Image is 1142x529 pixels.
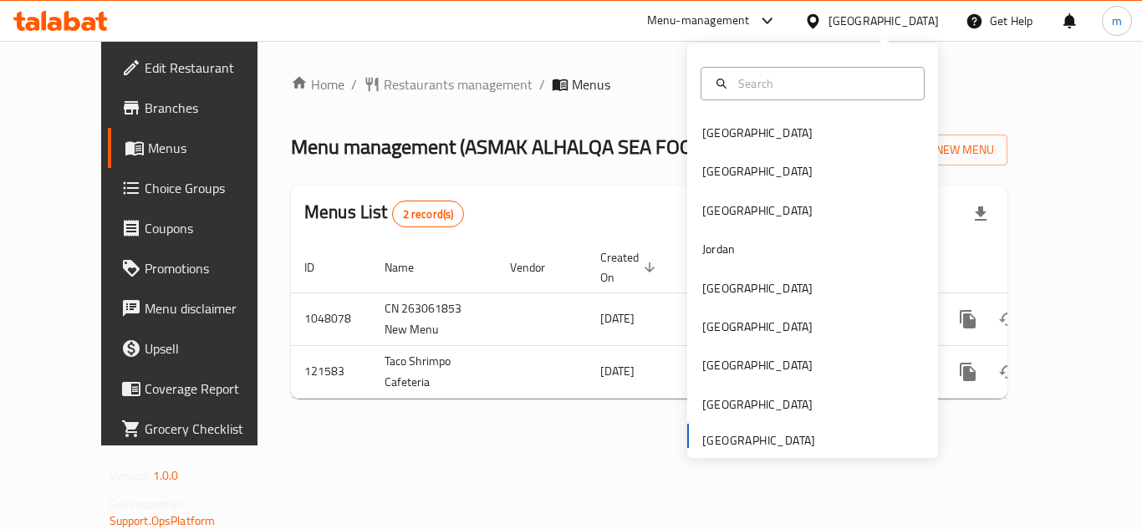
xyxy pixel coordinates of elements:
[702,162,813,181] div: [GEOGRAPHIC_DATA]
[702,356,813,374] div: [GEOGRAPHIC_DATA]
[291,345,371,398] td: 121583
[148,138,278,158] span: Menus
[600,308,635,329] span: [DATE]
[291,74,344,94] a: Home
[539,74,545,94] li: /
[702,318,813,336] div: [GEOGRAPHIC_DATA]
[600,247,660,287] span: Created On
[371,292,497,345] td: CN 263061853 New Menu
[145,178,278,198] span: Choice Groups
[510,257,567,277] span: Vendor
[732,74,914,93] input: Search
[702,124,813,142] div: [GEOGRAPHIC_DATA]
[110,465,150,486] span: Version:
[108,48,292,88] a: Edit Restaurant
[108,409,292,449] a: Grocery Checklist
[145,338,278,359] span: Upsell
[988,352,1028,392] button: Change Status
[108,208,292,248] a: Coupons
[828,12,939,30] div: [GEOGRAPHIC_DATA]
[145,258,278,278] span: Promotions
[371,345,497,398] td: Taco Shrimpo Cafeteria
[948,299,988,339] button: more
[948,352,988,392] button: more
[108,88,292,128] a: Branches
[145,419,278,439] span: Grocery Checklist
[291,74,1007,94] nav: breadcrumb
[291,292,371,345] td: 1048078
[961,194,1001,234] div: Export file
[702,240,735,258] div: Jordan
[393,206,464,222] span: 2 record(s)
[572,74,610,94] span: Menus
[108,248,292,288] a: Promotions
[988,299,1028,339] button: Change Status
[878,135,1007,165] button: Add New Menu
[153,465,179,486] span: 1.0.0
[702,395,813,414] div: [GEOGRAPHIC_DATA]
[702,201,813,220] div: [GEOGRAPHIC_DATA]
[145,379,278,399] span: Coverage Report
[145,218,278,238] span: Coupons
[291,128,832,165] span: Menu management ( ASMAK ALHALQA SEA FOOD RESTAURANT )
[110,493,186,515] span: Get support on:
[304,257,336,277] span: ID
[702,279,813,298] div: [GEOGRAPHIC_DATA]
[108,288,292,328] a: Menu disclaimer
[145,58,278,78] span: Edit Restaurant
[385,257,436,277] span: Name
[108,128,292,168] a: Menus
[108,369,292,409] a: Coverage Report
[1112,12,1122,30] span: m
[108,168,292,208] a: Choice Groups
[364,74,533,94] a: Restaurants management
[145,98,278,118] span: Branches
[891,140,994,160] span: Add New Menu
[647,11,750,31] div: Menu-management
[145,298,278,318] span: Menu disclaimer
[600,360,635,382] span: [DATE]
[108,328,292,369] a: Upsell
[304,200,464,227] h2: Menus List
[351,74,357,94] li: /
[384,74,533,94] span: Restaurants management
